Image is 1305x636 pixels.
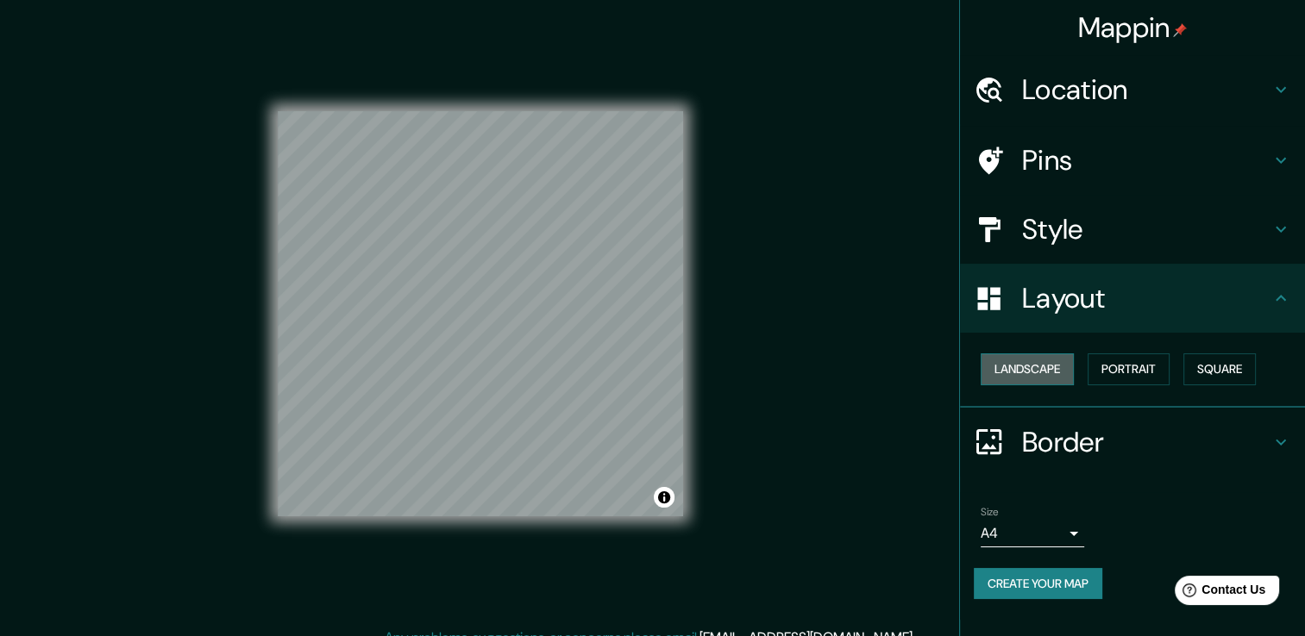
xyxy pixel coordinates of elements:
[981,520,1084,547] div: A4
[1022,143,1270,178] h4: Pins
[1022,281,1270,315] h4: Layout
[654,487,674,508] button: Toggle attribution
[1022,72,1270,107] h4: Location
[974,568,1102,600] button: Create your map
[1151,569,1286,617] iframe: Help widget launcher
[1183,353,1256,385] button: Square
[960,195,1305,264] div: Style
[1173,23,1187,37] img: pin-icon.png
[1078,10,1188,45] h4: Mappin
[1022,212,1270,246] h4: Style
[960,55,1305,124] div: Location
[981,504,999,519] label: Size
[960,126,1305,195] div: Pins
[278,111,683,516] canvas: Map
[1088,353,1170,385] button: Portrait
[960,264,1305,333] div: Layout
[1022,425,1270,459] h4: Border
[960,408,1305,477] div: Border
[981,353,1074,385] button: Landscape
